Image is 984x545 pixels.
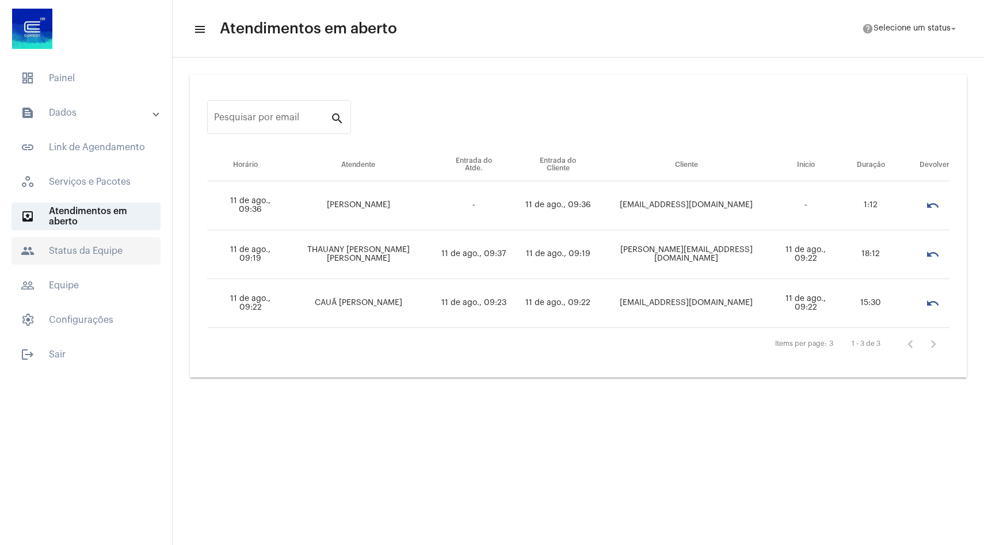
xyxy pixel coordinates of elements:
div: 1 - 3 de 3 [852,340,880,348]
mat-icon: search [330,111,344,125]
span: sidenav icon [21,175,35,189]
div: 3 [829,340,833,348]
span: Atendimentos em aberto [12,203,161,230]
mat-icon: sidenav icon [21,244,35,258]
td: 11 de ago., 09:23 [433,279,515,328]
td: 18:12 [840,230,902,279]
span: Link de Agendamento [12,134,161,161]
mat-chip-list: selection [906,292,949,315]
td: CAUÃ [PERSON_NAME] [284,279,433,328]
td: 11 de ago., 09:37 [433,230,515,279]
td: [PERSON_NAME][EMAIL_ADDRESS][DOMAIN_NAME] [601,230,772,279]
td: 11 de ago., 09:36 [207,181,284,230]
mat-icon: undo [926,199,940,212]
mat-chip-list: selection [906,243,949,266]
mat-icon: undo [926,247,940,261]
th: Cliente [601,149,772,181]
div: Items per page: [775,340,827,348]
img: d4669ae0-8c07-2337-4f67-34b0df7f5ae4.jpeg [9,6,55,52]
th: Duração [840,149,902,181]
mat-chip-list: selection [906,194,949,217]
th: Entrada do Atde. [433,149,515,181]
td: 15:30 [840,279,902,328]
td: 11 de ago., 09:22 [772,230,840,279]
td: 11 de ago., 09:22 [515,279,601,328]
td: - [433,181,515,230]
span: sidenav icon [21,71,35,85]
td: [EMAIL_ADDRESS][DOMAIN_NAME] [601,279,772,328]
td: [EMAIL_ADDRESS][DOMAIN_NAME] [601,181,772,230]
span: Sair [12,341,161,368]
span: Atendimentos em aberto [220,20,397,38]
td: 11 de ago., 09:19 [207,230,284,279]
td: 1:12 [840,181,902,230]
th: Horário [207,149,284,181]
mat-icon: help [862,23,874,35]
td: 11 de ago., 09:22 [207,279,284,328]
button: Selecione um status [855,17,966,40]
span: Serviços e Pacotes [12,168,161,196]
th: Atendente [284,149,433,181]
mat-panel-title: Dados [21,106,154,120]
span: Status da Equipe [12,237,161,265]
span: Configurações [12,306,161,334]
td: 11 de ago., 09:22 [772,279,840,328]
td: [PERSON_NAME] [284,181,433,230]
mat-icon: arrow_drop_down [948,24,959,34]
mat-icon: sidenav icon [21,140,35,154]
mat-expansion-panel-header: sidenav iconDados [7,99,172,127]
td: 11 de ago., 09:19 [515,230,601,279]
mat-icon: sidenav icon [21,209,35,223]
mat-icon: sidenav icon [193,22,205,36]
mat-icon: sidenav icon [21,348,35,361]
button: Próxima página [922,333,945,356]
mat-icon: sidenav icon [21,106,35,120]
mat-icon: sidenav icon [21,279,35,292]
th: Devolver [902,149,949,181]
th: Início [772,149,840,181]
td: 11 de ago., 09:36 [515,181,601,230]
span: sidenav icon [21,313,35,327]
td: - [772,181,840,230]
button: Página anterior [899,333,922,356]
span: Painel [12,64,161,92]
input: Pesquisar por email [214,115,330,125]
th: Entrada do Cliente [515,149,601,181]
span: Selecione um status [874,25,951,33]
span: Equipe [12,272,161,299]
mat-icon: undo [926,296,940,310]
td: THAUANY [PERSON_NAME] [PERSON_NAME] [284,230,433,279]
